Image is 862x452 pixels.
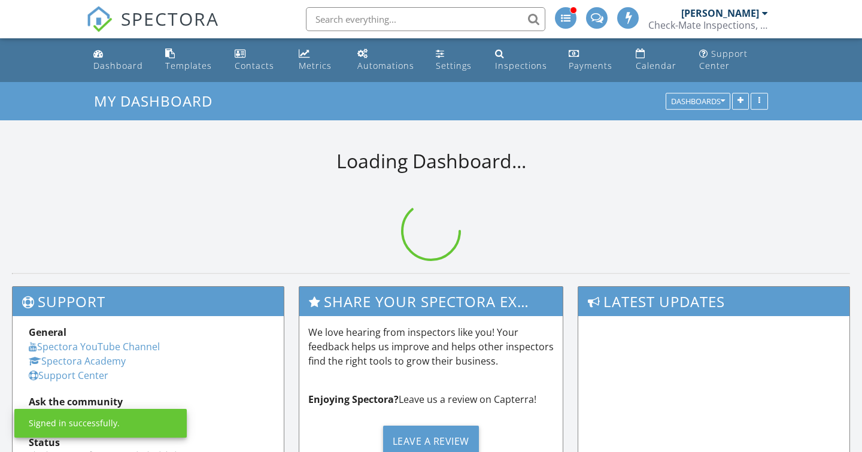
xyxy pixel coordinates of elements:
strong: General [29,326,66,339]
h3: Share Your Spectora Experience [299,287,563,316]
div: Inspections [495,60,547,71]
img: The Best Home Inspection Software - Spectora [86,6,113,32]
a: Dashboard [89,43,151,77]
div: Dashboards [671,98,725,106]
strong: Enjoying Spectora? [308,393,399,406]
div: Support Center [699,48,748,71]
div: Automations [357,60,414,71]
h3: Latest Updates [578,287,849,316]
a: Metrics [294,43,343,77]
a: Settings [431,43,481,77]
div: Dashboard [93,60,143,71]
a: Support Center [694,43,773,77]
div: Payments [569,60,612,71]
div: Metrics [299,60,332,71]
a: Templates [160,43,220,77]
div: Check-Mate Inspections, LLC [648,19,768,31]
div: Contacts [235,60,274,71]
p: Leave us a review on Capterra! [308,392,554,407]
div: Ask the community [29,395,268,409]
div: Settings [436,60,472,71]
span: SPECTORA [121,6,219,31]
div: Signed in successfully. [29,417,120,429]
a: Automations (Advanced) [353,43,421,77]
a: Support Center [29,369,108,382]
a: Calendar [631,43,685,77]
div: Calendar [636,60,676,71]
a: Inspections [490,43,554,77]
a: Contacts [230,43,284,77]
a: Payments [564,43,621,77]
div: Templates [165,60,212,71]
input: Search everything... [306,7,545,31]
a: My Dashboard [94,91,223,111]
p: We love hearing from inspectors like you! Your feedback helps us improve and helps other inspecto... [308,325,554,368]
div: Status [29,435,268,450]
a: SPECTORA [86,16,219,41]
a: Spectora YouTube Channel [29,340,160,353]
button: Dashboards [666,93,730,110]
div: [PERSON_NAME] [681,7,759,19]
a: Spectora Academy [29,354,126,368]
h3: Support [13,287,284,316]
